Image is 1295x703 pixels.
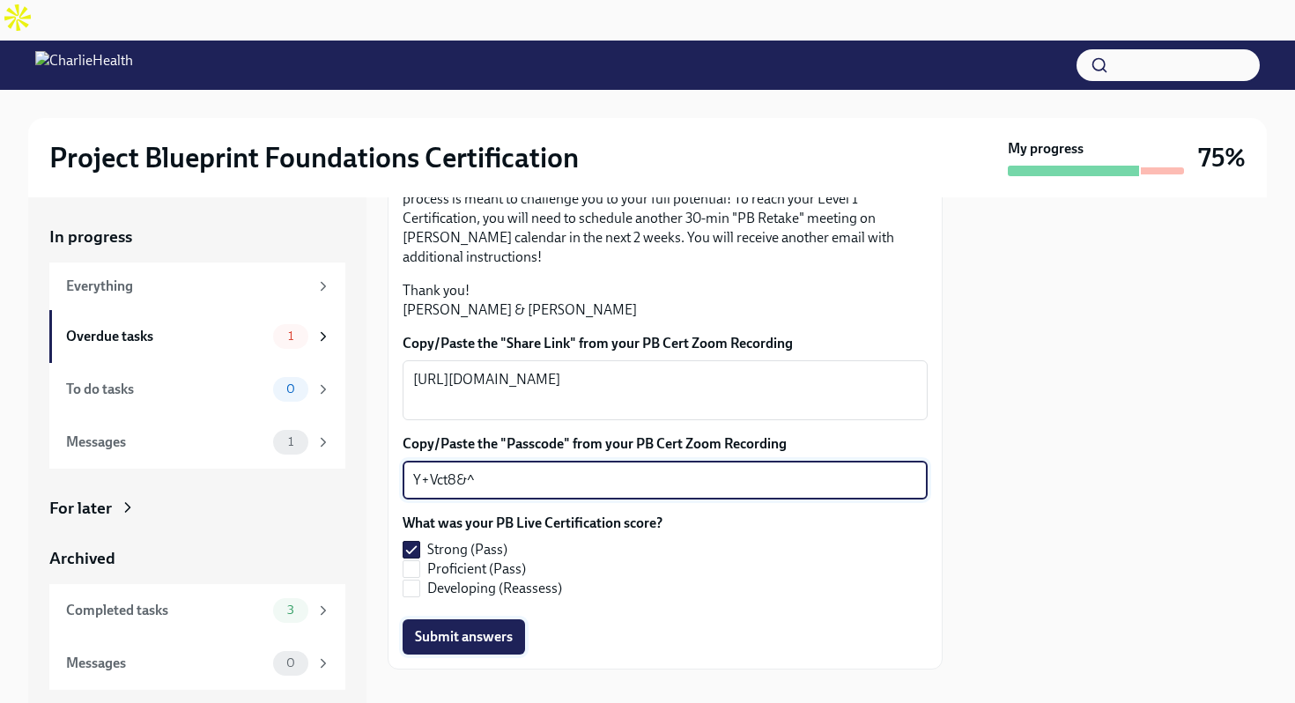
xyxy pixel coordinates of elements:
div: For later [49,497,112,520]
h3: 75% [1198,142,1246,174]
a: In progress [49,226,345,248]
div: Messages [66,654,266,673]
span: 1 [277,435,304,448]
div: Everything [66,277,308,296]
span: Strong (Pass) [427,540,507,559]
a: For later [49,497,345,520]
label: What was your PB Live Certification score? [403,514,662,533]
span: Submit answers [415,628,513,646]
a: Completed tasks3 [49,584,345,637]
img: CharlieHealth [35,51,133,79]
span: 0 [276,382,306,396]
a: Archived [49,547,345,570]
span: Developing (Reassess) [427,579,562,598]
textarea: Y+Vct8&^ [413,470,917,491]
a: Overdue tasks1 [49,310,345,363]
a: Messages1 [49,416,345,469]
p: Note: if you received a "Developing (Reasses)" score, don't get disheartened--this process is mea... [403,170,928,267]
div: Messages [66,433,266,452]
label: Copy/Paste the "Share Link" from your PB Cert Zoom Recording [403,334,928,353]
span: Proficient (Pass) [427,559,526,579]
button: Submit answers [403,619,525,655]
div: Overdue tasks [66,327,266,346]
p: Thank you! [PERSON_NAME] & [PERSON_NAME] [403,281,928,320]
h2: Project Blueprint Foundations Certification [49,140,579,175]
div: To do tasks [66,380,266,399]
a: To do tasks0 [49,363,345,416]
div: Completed tasks [66,601,266,620]
a: Everything [49,263,345,310]
a: Messages0 [49,637,345,690]
span: 1 [277,329,304,343]
label: Copy/Paste the "Passcode" from your PB Cert Zoom Recording [403,434,928,454]
strong: My progress [1008,139,1084,159]
textarea: [URL][DOMAIN_NAME] [413,369,917,411]
span: 0 [276,656,306,670]
span: 3 [277,603,305,617]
